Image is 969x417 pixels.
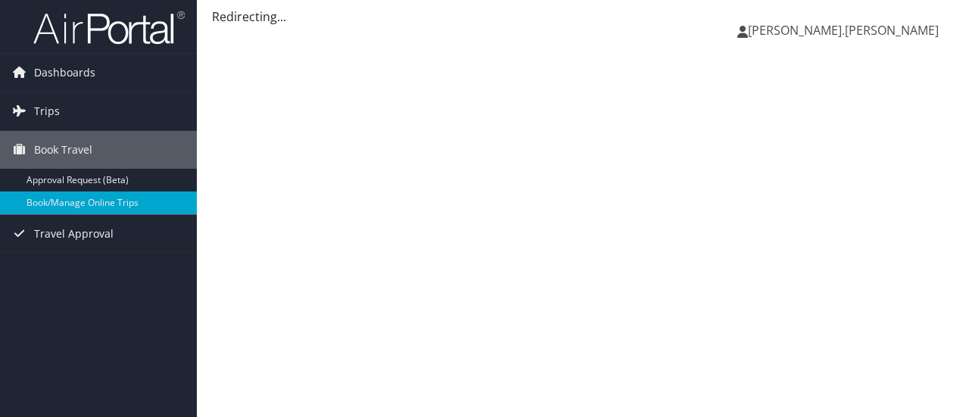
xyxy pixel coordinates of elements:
span: Dashboards [34,54,95,92]
img: airportal-logo.png [33,10,185,45]
span: Trips [34,92,60,130]
div: Redirecting... [212,8,954,26]
a: [PERSON_NAME].[PERSON_NAME] [737,8,954,53]
span: Book Travel [34,131,92,169]
span: [PERSON_NAME].[PERSON_NAME] [748,22,939,39]
span: Travel Approval [34,215,114,253]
